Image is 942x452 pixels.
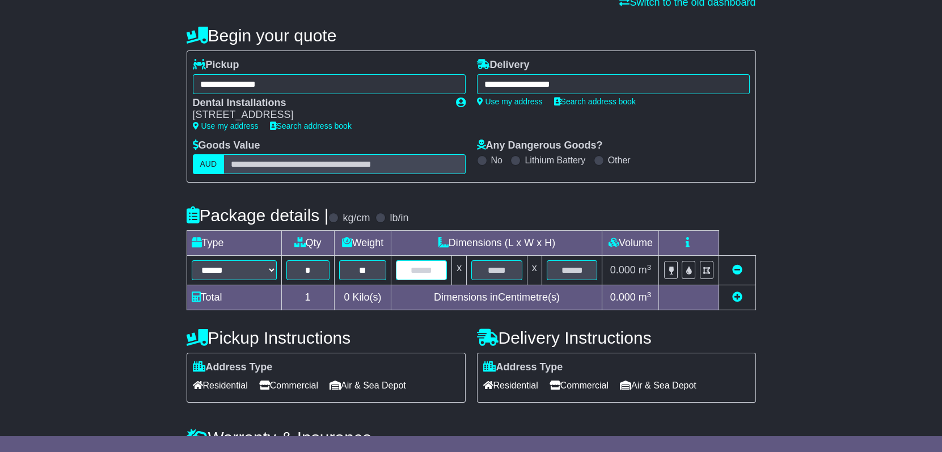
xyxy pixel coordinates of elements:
[477,328,756,347] h4: Delivery Instructions
[390,212,408,225] label: lb/in
[554,97,636,106] a: Search address book
[477,59,530,71] label: Delivery
[550,377,609,394] span: Commercial
[391,285,602,310] td: Dimensions in Centimetre(s)
[647,263,652,272] sup: 3
[187,206,329,225] h4: Package details |
[732,292,742,303] a: Add new item
[610,264,636,276] span: 0.000
[193,154,225,174] label: AUD
[281,285,334,310] td: 1
[344,292,349,303] span: 0
[187,26,756,45] h4: Begin your quote
[639,264,652,276] span: m
[639,292,652,303] span: m
[477,97,543,106] a: Use my address
[610,292,636,303] span: 0.000
[525,155,585,166] label: Lithium Battery
[187,231,281,256] td: Type
[193,377,248,394] span: Residential
[647,290,652,299] sup: 3
[193,361,273,374] label: Address Type
[602,231,659,256] td: Volume
[259,377,318,394] span: Commercial
[483,377,538,394] span: Residential
[343,212,370,225] label: kg/cm
[193,59,239,71] label: Pickup
[330,377,406,394] span: Air & Sea Depot
[620,377,696,394] span: Air & Sea Depot
[187,328,466,347] h4: Pickup Instructions
[732,264,742,276] a: Remove this item
[187,285,281,310] td: Total
[608,155,631,166] label: Other
[193,97,445,109] div: Dental Installations
[452,256,467,285] td: x
[527,256,542,285] td: x
[334,285,391,310] td: Kilo(s)
[483,361,563,374] label: Address Type
[281,231,334,256] td: Qty
[334,231,391,256] td: Weight
[193,140,260,152] label: Goods Value
[193,121,259,130] a: Use my address
[270,121,352,130] a: Search address book
[391,231,602,256] td: Dimensions (L x W x H)
[187,428,756,447] h4: Warranty & Insurance
[491,155,502,166] label: No
[477,140,603,152] label: Any Dangerous Goods?
[193,109,445,121] div: [STREET_ADDRESS]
